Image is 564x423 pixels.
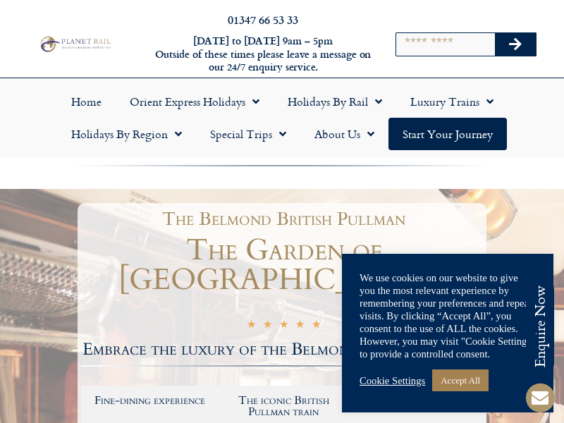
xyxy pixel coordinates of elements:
h6: [DATE] to [DATE] 9am – 5pm Outside of these times please leave a message on our 24/7 enquiry serv... [154,35,372,74]
a: Holidays by Region [57,118,196,150]
i: ★ [312,319,321,333]
div: 5/5 [247,318,321,333]
button: Search [495,33,536,56]
a: Home [57,85,116,118]
a: Holidays by Rail [274,85,396,118]
h1: The Belmond British Pullman [88,210,479,228]
a: 01347 66 53 33 [228,11,298,27]
a: About Us [300,118,388,150]
i: ★ [263,319,272,333]
img: Planet Rail Train Holidays Logo [37,35,113,53]
a: Luxury Trains [396,85,508,118]
h1: The Garden of [GEOGRAPHIC_DATA] [81,235,486,295]
i: ★ [295,319,305,333]
div: We use cookies on our website to give you the most relevant experience by remembering your prefer... [360,271,536,360]
a: Cookie Settings [360,374,425,387]
h2: Embrace the luxury of the Belmond British Pullman [81,341,486,358]
a: Accept All [432,369,489,391]
a: Start your Journey [388,118,507,150]
a: Orient Express Holidays [116,85,274,118]
a: Special Trips [196,118,300,150]
i: ★ [247,319,256,333]
h2: Fine-dining experience [90,395,210,406]
nav: Menu [7,85,557,150]
h2: The iconic British Pullman train [224,395,344,417]
i: ★ [279,319,288,333]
